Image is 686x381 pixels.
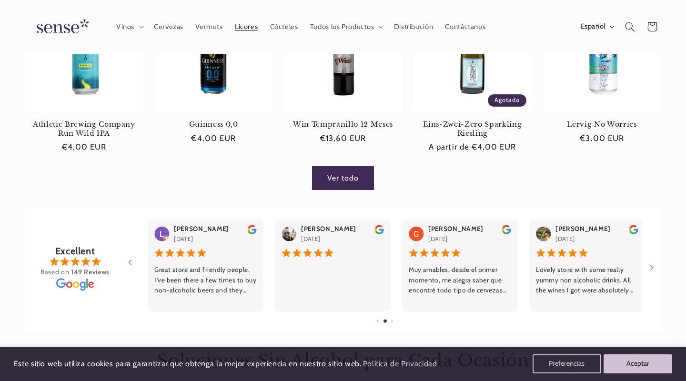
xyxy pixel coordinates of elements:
[148,16,189,37] a: Cervezas
[445,22,485,31] span: Contáctanos
[374,228,383,236] a: review the reviwers
[388,16,439,37] a: Distribución
[394,22,434,31] span: Distribución
[21,10,101,44] a: Sense
[439,16,492,37] a: Contáctanos
[154,226,169,241] img: User Image
[174,223,229,234] div: [PERSON_NAME]
[501,228,510,236] a: review the reviwers
[310,22,374,31] span: Todos los Productos
[154,22,183,31] span: Cervezas
[409,264,511,295] div: Muy amables, desde el primer momento, me alegra saber que encontré todo tipo de cervezas sin alco...
[69,268,110,276] a: 149 Reviews
[154,120,272,129] a: Guinness 0,0
[543,120,661,129] a: Lervig No Worries
[247,228,256,236] a: review the reviwers
[555,223,610,234] div: [PERSON_NAME]
[604,354,672,373] button: Aceptar
[282,226,296,241] img: User Image
[312,166,373,190] a: Ver todos los productos de la colección Los más vendidos
[229,16,264,37] a: Licores
[535,226,550,241] img: User Image
[619,16,641,38] summary: Búsqueda
[361,356,438,372] a: Política de Privacidad (opens in a new tab)
[25,120,143,138] a: Athletic Brewing Company Run Wild IPA
[575,17,619,36] button: Español
[581,22,605,32] span: Español
[428,223,483,234] div: [PERSON_NAME]
[55,248,95,255] div: Excellent
[533,354,601,373] button: Preferencias
[154,264,256,295] div: Great store and friendly people. I've been there a few times to buy non-alcoholic beers and they ...
[409,226,424,241] img: User Image
[25,13,97,40] img: Sense
[414,120,532,138] a: Eins-Zwei-Zero Sparkling Riesling
[284,120,402,129] a: Win Tempranillo 12 Meses
[628,228,637,236] a: review the reviwers
[270,22,298,31] span: Cócteles
[195,22,222,31] span: Vermuts
[301,234,321,243] div: [DATE]
[235,22,258,31] span: Licores
[174,234,193,243] div: [DATE]
[110,16,148,37] summary: Vinos
[71,268,110,276] b: 149 Reviews
[304,16,388,37] summary: Todos los Productos
[14,359,362,368] span: Este sitio web utiliza cookies para garantizar que obtenga la mejor experiencia en nuestro sitio ...
[40,269,110,276] div: Based on
[190,16,229,37] a: Vermuts
[301,223,356,234] div: [PERSON_NAME]
[116,22,134,31] span: Vinos
[535,264,637,295] div: Lovely store with some really yummy non alcoholic drinks. All the wines I got were absolutely del...
[264,16,304,37] a: Cócteles
[428,234,447,243] div: [DATE]
[555,234,575,243] div: [DATE]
